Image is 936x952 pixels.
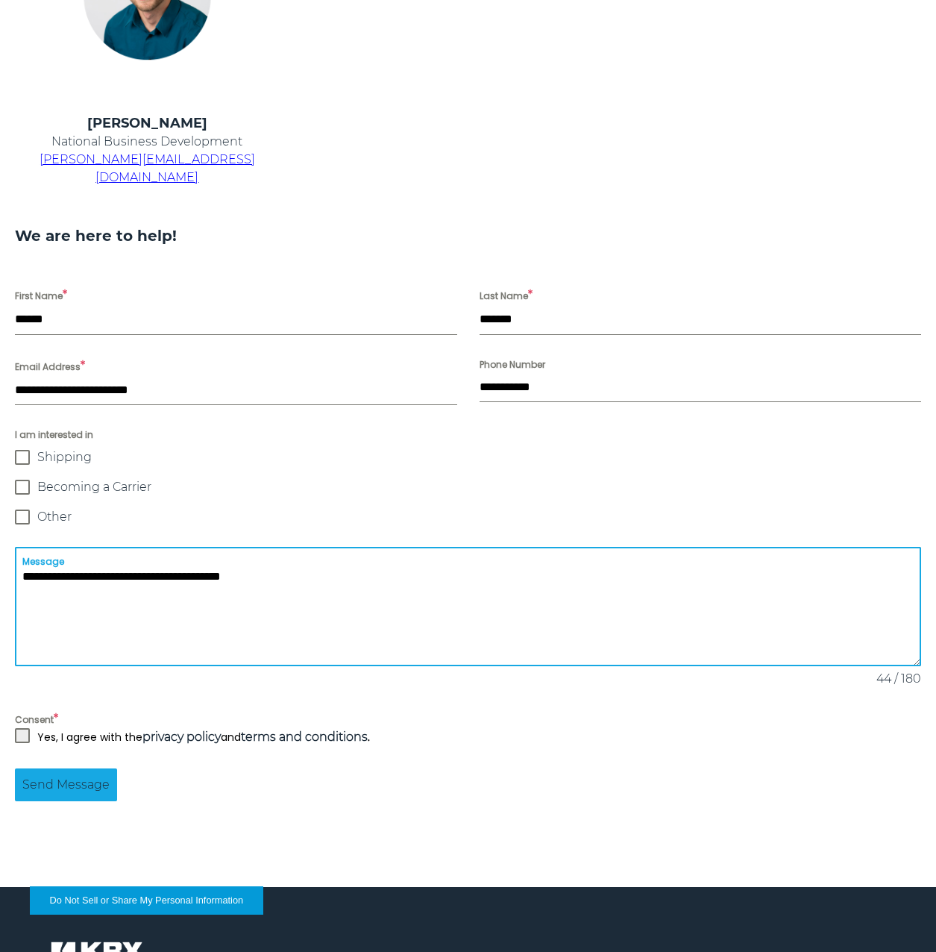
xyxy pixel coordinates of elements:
[15,450,921,465] label: Shipping
[22,776,110,794] span: Send Message
[15,133,280,151] p: National Business Development
[37,480,151,495] span: Becoming a Carrier
[30,886,263,915] button: Do Not Sell or Share My Personal Information
[37,728,370,746] p: Yes, I agree with the and
[15,113,280,133] h4: [PERSON_NAME]
[15,710,921,728] label: Consent
[40,152,255,184] a: [PERSON_NAME][EMAIL_ADDRESS][DOMAIN_NAME]
[15,480,921,495] label: Becoming a Carrier
[142,730,221,744] a: privacy policy
[241,730,370,745] strong: .
[861,670,921,688] span: 44 / 180
[15,225,921,246] h3: We are here to help!
[15,510,921,524] label: Other
[15,428,921,442] span: I am interested in
[241,730,368,744] a: terms and conditions
[37,510,72,524] span: Other
[15,768,117,801] button: Send Message
[37,450,92,465] span: Shipping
